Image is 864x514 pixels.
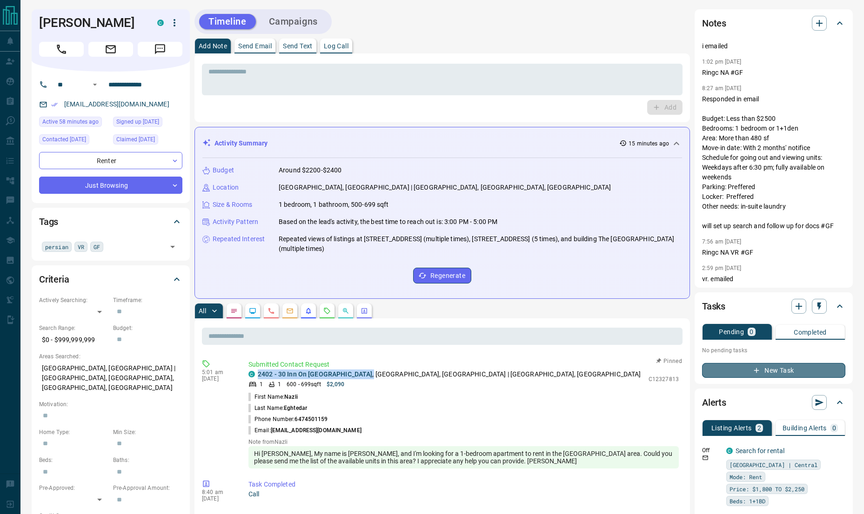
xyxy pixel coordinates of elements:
[248,393,298,401] p: First Name:
[238,43,272,49] p: Send Email
[39,361,182,395] p: [GEOGRAPHIC_DATA], [GEOGRAPHIC_DATA] | [GEOGRAPHIC_DATA], [GEOGRAPHIC_DATA], [GEOGRAPHIC_DATA], [...
[248,360,679,369] p: Submitted Contact Request
[39,134,108,147] div: Thu Aug 28 2025
[702,12,845,34] div: Notes
[757,425,761,431] p: 2
[258,369,641,379] p: , [GEOGRAPHIC_DATA], [GEOGRAPHIC_DATA] | [GEOGRAPHIC_DATA], [GEOGRAPHIC_DATA]
[39,456,108,464] p: Beds:
[249,307,256,315] svg: Lead Browsing Activity
[39,296,108,304] p: Actively Searching:
[202,495,234,502] p: [DATE]
[287,380,321,389] p: 600 - 699 sqft
[199,14,256,29] button: Timeline
[361,307,368,315] svg: Agent Actions
[39,214,58,229] h2: Tags
[283,43,313,49] p: Send Text
[51,101,58,108] svg: Email Verified
[726,448,733,454] div: condos.ca
[702,295,845,317] div: Tasks
[39,42,84,57] span: Call
[702,16,726,31] h2: Notes
[794,329,827,336] p: Completed
[39,484,108,492] p: Pre-Approved:
[279,183,611,192] p: [GEOGRAPHIC_DATA], [GEOGRAPHIC_DATA] | [GEOGRAPHIC_DATA], [GEOGRAPHIC_DATA], [GEOGRAPHIC_DATA]
[629,139,669,148] p: 15 minutes ago
[230,307,238,315] svg: Notes
[89,79,100,90] button: Open
[702,248,845,257] p: Ringc NA VR #GF
[702,59,742,65] p: 1:02 pm [DATE]
[213,234,265,244] p: Repeated Interest
[39,15,143,30] h1: [PERSON_NAME]
[213,165,234,175] p: Budget
[702,343,845,357] p: No pending tasks
[324,43,348,49] p: Log Call
[39,117,108,130] div: Fri Sep 12 2025
[702,299,725,314] h2: Tasks
[730,460,817,469] span: [GEOGRAPHIC_DATA] | Central
[702,455,709,461] svg: Email
[258,370,372,378] a: 2402 - 30 Inn On [GEOGRAPHIC_DATA]
[166,240,179,253] button: Open
[702,265,742,271] p: 2:59 pm [DATE]
[286,307,294,315] svg: Emails
[116,117,159,126] span: Signed up [DATE]
[39,152,182,169] div: Renter
[279,217,497,227] p: Based on the lead's activity, the best time to reach out is: 3:00 PM - 5:00 PM
[260,14,327,29] button: Campaigns
[39,324,108,332] p: Search Range:
[702,446,721,455] p: Off
[278,380,281,389] p: 1
[199,43,227,49] p: Add Note
[42,135,86,144] span: Contacted [DATE]
[157,20,164,26] div: condos.ca
[45,242,68,251] span: persian
[39,400,182,409] p: Motivation:
[39,332,108,348] p: $0 - $999,999,999
[113,296,182,304] p: Timeframe:
[248,489,679,499] p: Call
[213,217,258,227] p: Activity Pattern
[730,484,804,494] span: Price: $1,800 TO $2,250
[702,68,845,78] p: Ringc NA #GF
[702,32,845,51] p: vr rental i emailed
[730,472,762,481] span: Mode: Rent
[64,100,169,108] a: [EMAIL_ADDRESS][DOMAIN_NAME]
[138,42,182,57] span: Message
[248,446,679,468] div: Hi [PERSON_NAME], My name is [PERSON_NAME], and I'm looking for a 1-bedroom apartment to rent in ...
[113,134,182,147] div: Sun May 23 2021
[702,85,742,92] p: 8:27 am [DATE]
[702,94,845,231] p: Responded in email Budget: Less than $2500 Bedrooms: 1 bedroom or 1+1den Area: More than 480 sf M...
[702,238,742,245] p: 7:56 am [DATE]
[42,117,99,126] span: Active 58 minutes ago
[78,242,84,251] span: VR
[327,380,345,389] p: $2,090
[213,200,253,210] p: Size & Rooms
[248,415,328,423] p: Phone Number:
[750,329,753,335] p: 0
[656,357,683,365] button: Pinned
[736,447,784,455] a: Search for rental
[305,307,312,315] svg: Listing Alerts
[268,307,275,315] svg: Calls
[202,135,682,152] div: Activity Summary15 minutes ago
[649,375,679,383] p: C12327813
[202,376,234,382] p: [DATE]
[248,371,255,377] div: condos.ca
[719,329,744,335] p: Pending
[702,363,845,378] button: New Task
[113,428,182,436] p: Min Size:
[113,117,182,130] div: Sun May 23 2021
[413,268,471,283] button: Regenerate
[323,307,331,315] svg: Requests
[39,428,108,436] p: Home Type:
[783,425,827,431] p: Building Alerts
[213,183,239,192] p: Location
[832,425,836,431] p: 0
[113,484,182,492] p: Pre-Approval Amount:
[271,427,362,434] span: [EMAIL_ADDRESS][DOMAIN_NAME]
[284,394,298,400] span: Nazli
[711,425,752,431] p: Listing Alerts
[94,242,100,251] span: GF
[702,391,845,414] div: Alerts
